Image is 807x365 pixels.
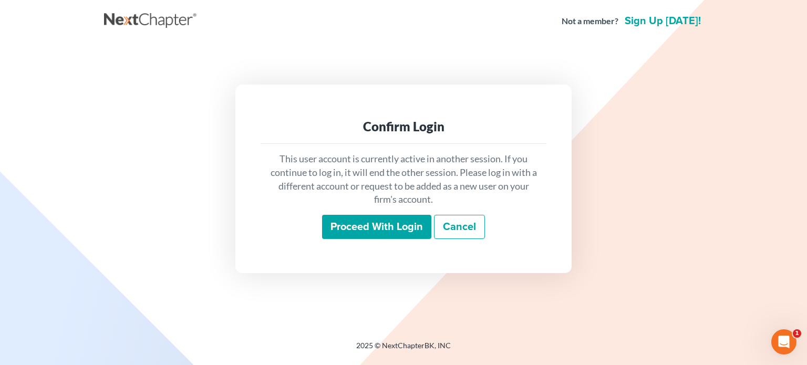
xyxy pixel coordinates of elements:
div: 2025 © NextChapterBK, INC [104,340,703,359]
iframe: Intercom live chat [771,329,796,354]
div: Confirm Login [269,118,538,135]
a: Cancel [434,215,485,239]
span: 1 [793,329,801,338]
strong: Not a member? [562,15,618,27]
p: This user account is currently active in another session. If you continue to log in, it will end ... [269,152,538,206]
a: Sign up [DATE]! [623,16,703,26]
input: Proceed with login [322,215,431,239]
